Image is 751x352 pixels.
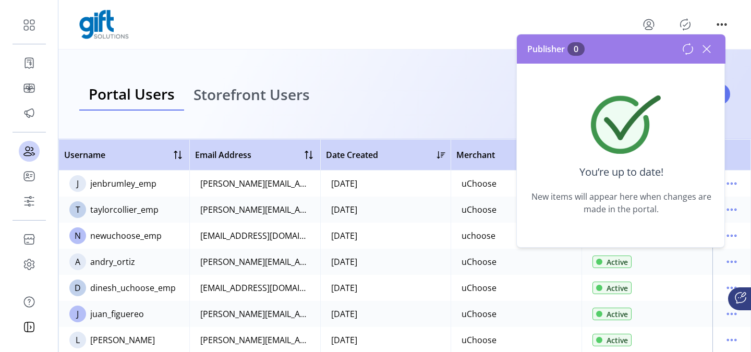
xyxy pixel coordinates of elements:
[320,301,451,327] td: [DATE]
[76,203,80,216] span: T
[193,87,310,102] span: Storefront Users
[462,334,496,346] div: uChoose
[607,309,628,320] span: Active
[723,332,740,348] button: menu
[195,149,251,161] span: Email Address
[77,177,79,190] span: J
[607,283,628,294] span: Active
[320,275,451,301] td: [DATE]
[607,257,628,268] span: Active
[462,177,496,190] div: uChoose
[90,282,176,294] div: dinesh_uchoose_emp
[607,335,628,346] span: Active
[723,227,740,244] button: menu
[200,229,310,242] div: [EMAIL_ADDRESS][DOMAIN_NAME]
[527,43,585,55] span: Publisher
[75,229,81,242] span: N
[326,149,378,161] span: Date Created
[723,175,740,192] button: menu
[200,282,310,294] div: [EMAIL_ADDRESS][DOMAIN_NAME]
[723,253,740,270] button: menu
[640,16,657,33] button: menu
[90,229,162,242] div: newuchoose_emp
[90,203,159,216] div: taylorcollier_emp
[320,197,451,223] td: [DATE]
[90,334,155,346] div: [PERSON_NAME]
[456,149,495,161] span: Merchant
[79,10,129,39] img: logo
[79,78,184,111] a: Portal Users
[523,190,719,215] span: New items will appear here when changes are made in the portal.
[320,249,451,275] td: [DATE]
[723,306,740,322] button: menu
[567,42,585,56] span: 0
[200,203,310,216] div: [PERSON_NAME][EMAIL_ADDRESS][PERSON_NAME][DOMAIN_NAME]
[462,229,495,242] div: uchoose
[462,282,496,294] div: uChoose
[90,256,135,268] div: andry_ortiz
[90,308,144,320] div: juan_figuereo
[89,87,175,101] span: Portal Users
[77,308,79,320] span: J
[64,149,105,161] span: Username
[200,308,310,320] div: [PERSON_NAME][EMAIL_ADDRESS][PERSON_NAME][DOMAIN_NAME]
[462,256,496,268] div: uChoose
[462,203,496,216] div: uChoose
[320,171,451,197] td: [DATE]
[184,78,319,111] a: Storefront Users
[200,177,310,190] div: [PERSON_NAME][EMAIL_ADDRESS][PERSON_NAME][DOMAIN_NAME]
[90,177,156,190] div: jenbrumley_emp
[462,308,496,320] div: uChoose
[320,223,451,249] td: [DATE]
[200,334,310,346] div: [PERSON_NAME][EMAIL_ADDRESS][PERSON_NAME][DOMAIN_NAME]
[75,282,81,294] span: D
[723,280,740,296] button: menu
[200,256,310,268] div: [PERSON_NAME][EMAIL_ADDRESS][PERSON_NAME][DOMAIN_NAME]
[579,154,663,190] span: You’re up to date!
[723,201,740,218] button: menu
[75,256,80,268] span: A
[713,16,730,33] button: menu
[677,16,694,33] button: Publisher Panel
[76,334,80,346] span: L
